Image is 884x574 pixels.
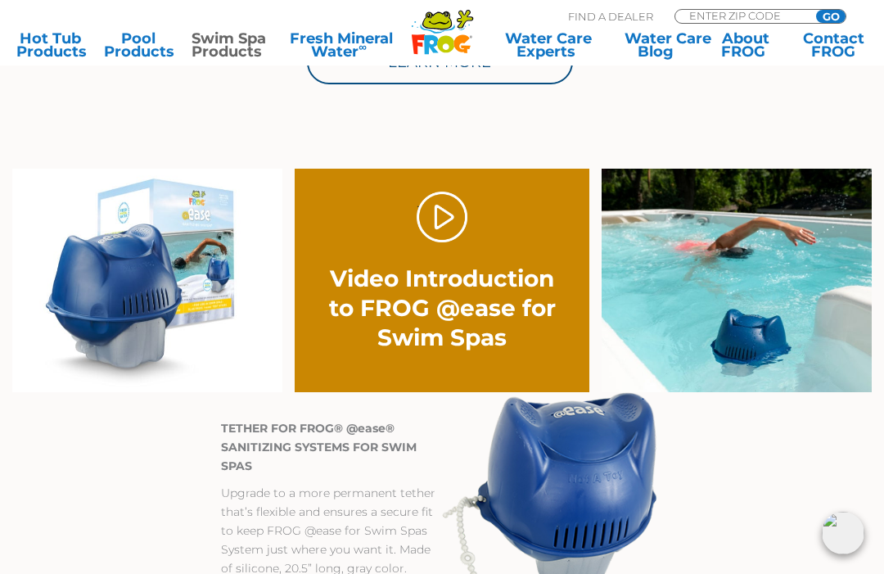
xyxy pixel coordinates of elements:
a: Hot TubProducts [16,32,84,58]
a: ContactFROG [800,32,868,58]
img: ss-frog-ease-right-image [602,169,872,392]
input: Zip Code Form [688,10,798,21]
input: GO [816,10,846,23]
a: AboutFROG [712,32,780,58]
a: Fresh MineralWater∞ [279,32,404,58]
strong: TETHER FOR FROG® @ease® SANITIZING SYSTEMS FOR SWIM SPAS [221,421,417,473]
a: Water CareBlog [625,32,692,58]
sup: ∞ [359,40,367,53]
a: Play Video [417,192,468,243]
a: Swim SpaProducts [192,32,259,58]
p: Find A Dealer [568,9,653,24]
img: ss-frog-ease-left-image [12,169,282,392]
a: Water CareExperts [493,32,605,58]
img: openIcon [822,512,864,554]
h2: Video Introduction to FROG @ease for Swim Spas [324,264,560,352]
a: PoolProducts [104,32,172,58]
